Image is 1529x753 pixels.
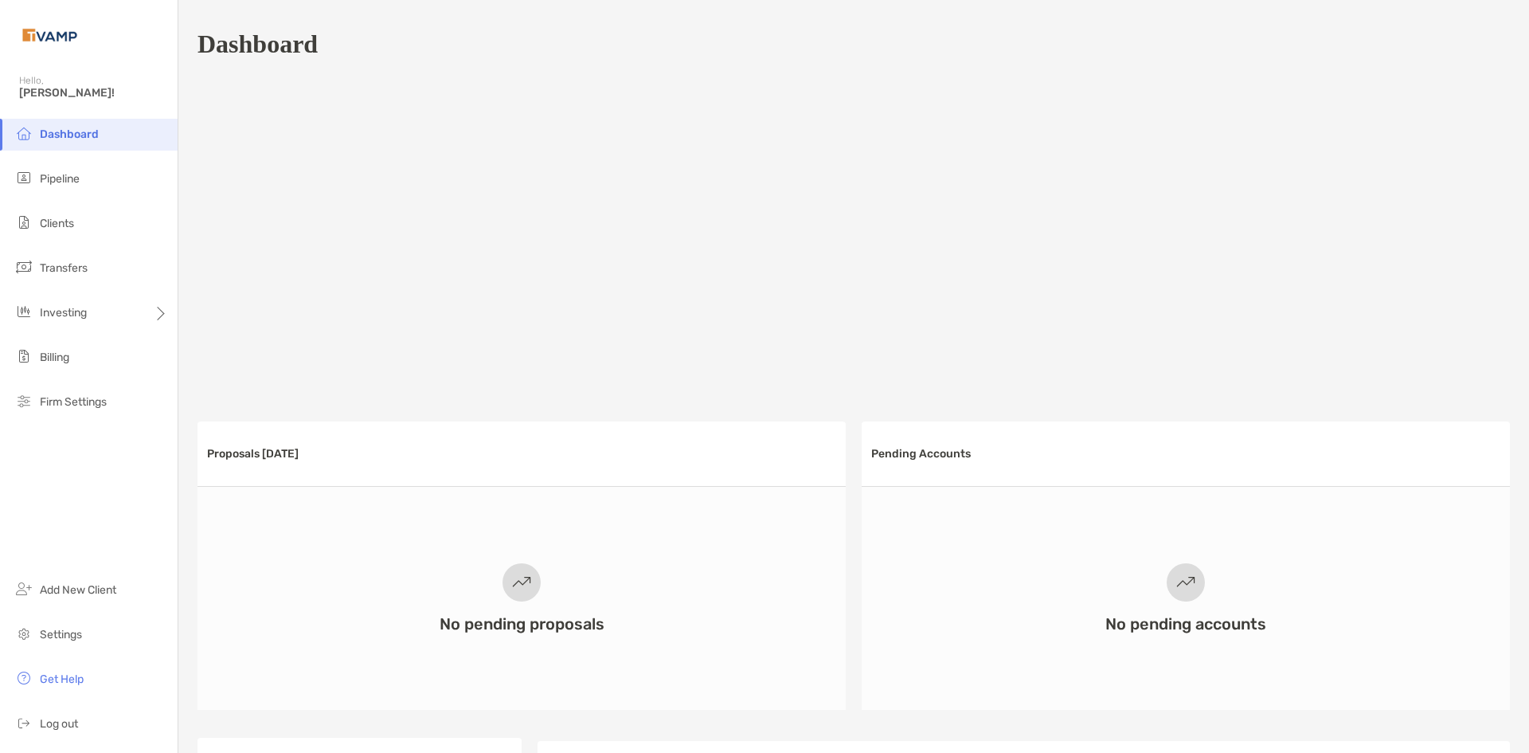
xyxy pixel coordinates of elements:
[440,614,604,633] h3: No pending proposals
[40,583,116,597] span: Add New Client
[14,124,33,143] img: dashboard icon
[14,168,33,187] img: pipeline icon
[40,628,82,641] span: Settings
[19,86,168,100] span: [PERSON_NAME]!
[40,127,99,141] span: Dashboard
[14,213,33,232] img: clients icon
[871,447,971,461] h3: Pending Accounts
[14,347,33,366] img: billing icon
[14,624,33,643] img: settings icon
[40,172,80,186] span: Pipeline
[40,673,84,686] span: Get Help
[40,306,87,320] span: Investing
[207,447,299,461] h3: Proposals [DATE]
[14,391,33,410] img: firm-settings icon
[40,217,74,230] span: Clients
[14,302,33,321] img: investing icon
[19,6,80,64] img: Zoe Logo
[40,351,69,364] span: Billing
[14,669,33,688] img: get-help icon
[40,261,88,275] span: Transfers
[1105,614,1266,633] h3: No pending accounts
[14,579,33,598] img: add_new_client icon
[14,257,33,276] img: transfers icon
[14,713,33,732] img: logout icon
[40,717,78,731] span: Log out
[197,29,318,59] h1: Dashboard
[40,395,107,409] span: Firm Settings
